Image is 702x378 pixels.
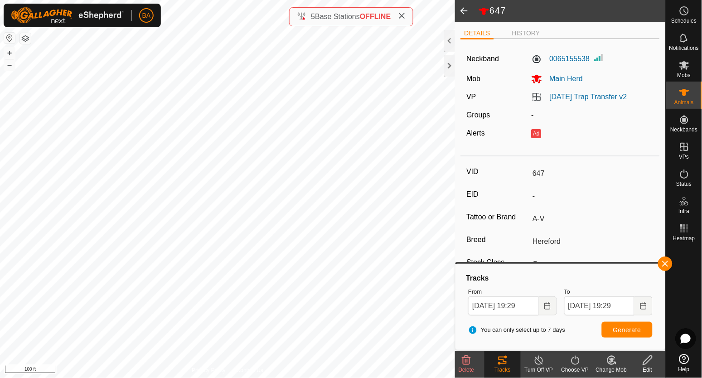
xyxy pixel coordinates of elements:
label: VID [467,166,529,178]
button: – [4,59,15,70]
div: Tracks [484,366,521,374]
label: Alerts [467,129,485,137]
span: Animals [674,100,694,105]
span: Status [676,181,692,187]
span: Mobs [678,73,691,78]
div: Turn Off VP [521,366,557,374]
span: BA [142,11,151,20]
label: Neckband [467,53,499,64]
span: Base Stations [315,13,360,20]
img: Gallagher Logo [11,7,124,24]
div: Choose VP [557,366,593,374]
span: Generate [613,326,641,334]
div: Edit [629,366,666,374]
button: + [4,48,15,58]
span: Delete [459,367,474,373]
span: Help [678,367,690,372]
label: Tattoo or Brand [467,211,529,223]
label: From [468,287,557,296]
h2: 647 [479,5,666,17]
label: 0065155538 [532,53,590,64]
label: Breed [467,234,529,246]
label: Mob [467,75,481,82]
button: Choose Date [539,296,557,315]
span: Main Herd [542,75,583,82]
label: Stock Class [467,257,529,268]
label: EID [467,189,529,200]
button: Ad [532,129,542,138]
label: Groups [467,111,490,119]
span: Infra [678,208,689,214]
span: Heatmap [673,236,695,241]
button: Reset Map [4,33,15,44]
li: DETAILS [461,29,494,39]
label: To [564,287,653,296]
div: Tracks [465,273,656,284]
div: Change Mob [593,366,629,374]
span: You can only select up to 7 days [468,325,565,334]
span: Schedules [671,18,697,24]
button: Choose Date [634,296,653,315]
span: OFFLINE [360,13,391,20]
a: Help [666,350,702,376]
a: Contact Us [237,366,263,374]
img: Signal strength [594,52,605,63]
li: HISTORY [508,29,544,38]
span: Neckbands [670,127,697,132]
button: Generate [602,322,653,338]
span: VPs [679,154,689,160]
label: VP [467,93,476,101]
span: Notifications [669,45,699,51]
a: Privacy Policy [192,366,226,374]
div: - [528,110,658,121]
span: 5 [311,13,315,20]
a: [DATE] Trap Transfer v2 [550,93,627,101]
button: Map Layers [20,33,31,44]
